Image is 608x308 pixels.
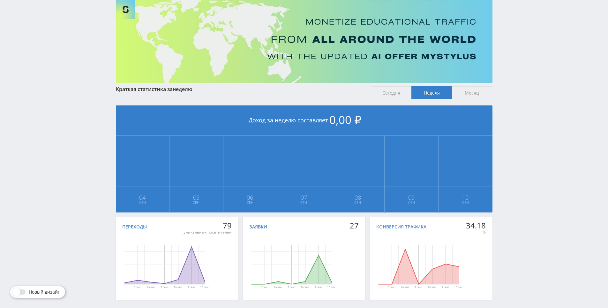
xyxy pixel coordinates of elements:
span: Сен [170,200,223,205]
span: 0,00 ₽ [329,112,361,127]
span: Сен [116,200,169,205]
text: 10 сент. [327,286,337,289]
div: уникальных посетителей [184,230,232,235]
img: Banner [116,0,492,83]
text: 8 сент. [428,286,436,289]
svg: Диаграмма. [357,233,480,296]
div: Доход за неделю составляет [116,105,492,136]
div: 79 [184,221,232,230]
span: 05 [170,195,223,200]
span: Сен [224,200,277,205]
div: % [466,230,486,235]
text: 6 сент. [147,286,155,289]
span: 06 [224,195,277,200]
div: Краткая статистика за [116,86,365,92]
text: 10 сент. [200,286,210,289]
span: неделю [173,86,192,93]
span: Неделя [411,86,452,99]
text: 5 сент. [388,286,396,289]
span: Сен [439,200,492,205]
text: 9 сент. [187,286,196,289]
text: 5 сент. [260,286,269,289]
text: 5 сент. [133,286,142,289]
span: Сен [385,200,438,205]
span: 07 [277,195,330,200]
span: Новый дизайн [29,289,61,295]
span: Сегодня [371,86,411,99]
text: 8 сент. [301,286,309,289]
div: Конверсия трафика [376,224,426,229]
span: Месяц [452,86,492,99]
svg: Диаграмма. [103,233,226,296]
span: 04 [116,195,169,200]
span: 09 [385,195,438,200]
span: Сен [277,200,330,205]
text: 9 сент. [441,286,450,289]
div: Заявки [249,224,267,229]
svg: Диаграмма. [230,233,353,296]
text: 8 сент. [174,286,182,289]
text: 9 сент. [314,286,323,289]
span: 08 [331,195,384,200]
text: 7 сент. [415,286,423,289]
text: 6 сент. [274,286,282,289]
span: Сен [331,200,384,205]
text: 6 сент. [401,286,409,289]
div: 27 [350,221,359,230]
text: 10 сент. [454,286,464,289]
div: Переходы [122,224,147,229]
span: 10 [439,195,492,200]
text: 7 сент. [288,286,296,289]
div: 34.18 [466,221,486,230]
text: 7 сент. [160,286,169,289]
